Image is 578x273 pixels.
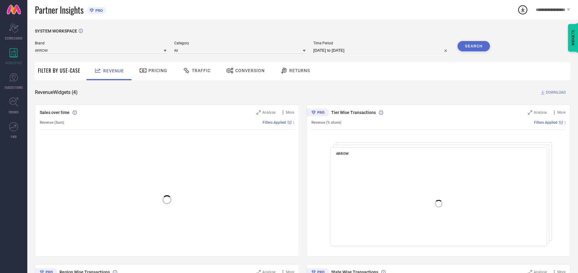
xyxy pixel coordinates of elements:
[262,110,275,115] span: Analyse
[289,68,310,73] span: Returns
[534,120,557,125] span: Filters Applied
[293,120,294,125] span: |
[311,120,341,125] span: Revenue (% share)
[40,110,70,115] span: Sales over time
[331,110,376,115] span: Tier Wise Transactions
[35,89,78,95] span: Revenue Widgets ( 4 )
[313,41,450,45] span: Time Period
[192,68,211,73] span: Traffic
[11,134,17,139] span: FWD
[546,89,566,95] span: DOWNLOAD
[38,67,80,74] span: Filter By Use-Case
[336,151,348,156] span: ARROW
[557,110,566,115] span: More
[565,120,566,125] span: |
[5,36,23,40] span: SCORECARDS
[94,8,103,13] span: PRO
[40,120,64,125] span: Revenue (Sum)
[174,41,306,45] span: Category
[257,110,261,115] svg: Zoom
[457,41,490,51] button: Search
[5,60,22,65] span: WORKSPACE
[528,110,532,115] svg: Zoom
[8,110,19,114] span: TRENDS
[103,68,124,73] span: Revenue
[534,110,547,115] span: Analyse
[5,85,23,90] span: SUGGESTIONS
[313,47,450,54] input: Select time period
[35,4,83,16] span: Partner Insights
[35,29,77,33] span: SYSTEM WORKSPACE
[307,109,329,118] div: Premium
[235,68,265,73] span: Conversion
[517,4,528,15] div: Open download list
[286,110,294,115] span: More
[263,120,286,125] span: Filters Applied
[148,68,167,73] span: Pricing
[35,41,167,45] span: Brand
